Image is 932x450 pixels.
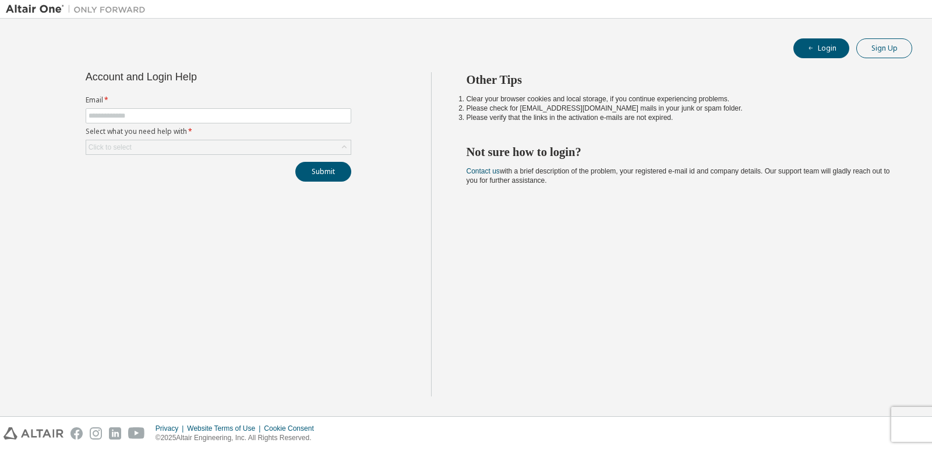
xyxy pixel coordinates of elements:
[467,113,892,122] li: Please verify that the links in the activation e-mails are not expired.
[295,162,351,182] button: Submit
[128,427,145,440] img: youtube.svg
[156,433,321,443] p: © 2025 Altair Engineering, Inc. All Rights Reserved.
[86,95,351,105] label: Email
[156,424,187,433] div: Privacy
[467,167,500,175] a: Contact us
[86,127,351,136] label: Select what you need help with
[467,94,892,104] li: Clear your browser cookies and local storage, if you continue experiencing problems.
[70,427,83,440] img: facebook.svg
[467,144,892,160] h2: Not sure how to login?
[90,427,102,440] img: instagram.svg
[467,72,892,87] h2: Other Tips
[793,38,849,58] button: Login
[6,3,151,15] img: Altair One
[86,140,351,154] div: Click to select
[264,424,320,433] div: Cookie Consent
[856,38,912,58] button: Sign Up
[187,424,264,433] div: Website Terms of Use
[109,427,121,440] img: linkedin.svg
[467,104,892,113] li: Please check for [EMAIL_ADDRESS][DOMAIN_NAME] mails in your junk or spam folder.
[3,427,63,440] img: altair_logo.svg
[89,143,132,152] div: Click to select
[86,72,298,82] div: Account and Login Help
[467,167,890,185] span: with a brief description of the problem, your registered e-mail id and company details. Our suppo...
